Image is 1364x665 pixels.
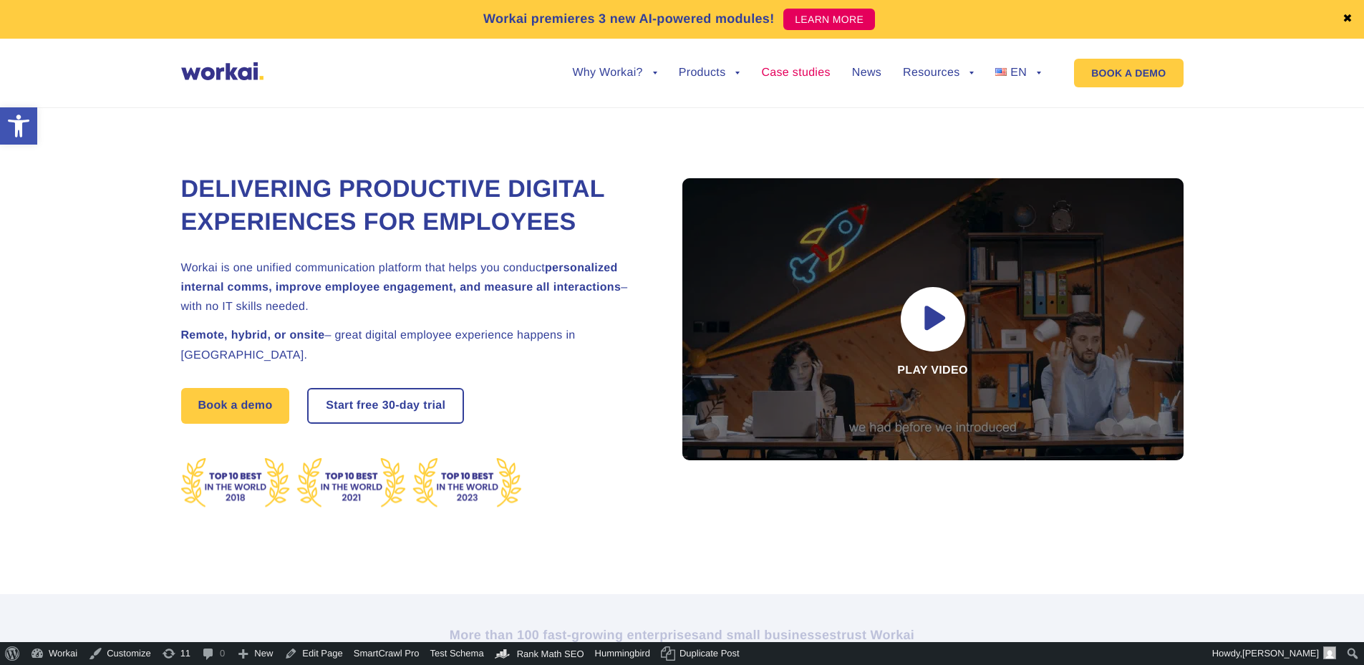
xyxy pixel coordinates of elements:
span: 0 [220,642,225,665]
span: Duplicate Post [679,642,740,665]
i: and small businesses [699,628,836,642]
a: Case studies [761,67,830,79]
a: Howdy, [1207,642,1342,665]
a: Why Workai? [572,67,657,79]
a: News [852,67,881,79]
a: Resources [903,67,974,79]
a: Rank Math Dashboard [490,642,590,665]
p: Workai premieres 3 new AI-powered modules! [483,9,775,29]
a: SmartCrawl Pro [349,642,425,665]
h2: – great digital employee experience happens in [GEOGRAPHIC_DATA]. [181,326,647,364]
a: Hummingbird [590,642,656,665]
a: Workai [25,642,83,665]
a: LEARN MORE [783,9,875,30]
h1: Delivering Productive Digital Experiences for Employees [181,173,647,239]
span: 11 [180,642,190,665]
span: Rank Math SEO [517,649,584,659]
a: Test Schema [425,642,489,665]
strong: Remote, hybrid, or onsite [181,329,325,341]
div: Play video [682,178,1184,460]
a: Edit Page [279,642,348,665]
a: Customize [83,642,156,665]
a: Book a demo [181,388,290,424]
h2: More than 100 fast-growing enterprises trust Workai [285,626,1080,644]
h2: Workai is one unified communication platform that helps you conduct – with no IT skills needed. [181,258,647,317]
span: New [254,642,273,665]
span: EN [1010,67,1027,79]
a: Products [679,67,740,79]
a: Start free30-daytrial [309,389,463,422]
a: ✖ [1343,14,1353,25]
i: 30-day [382,400,420,412]
span: [PERSON_NAME] [1242,648,1319,659]
a: BOOK A DEMO [1074,59,1183,87]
